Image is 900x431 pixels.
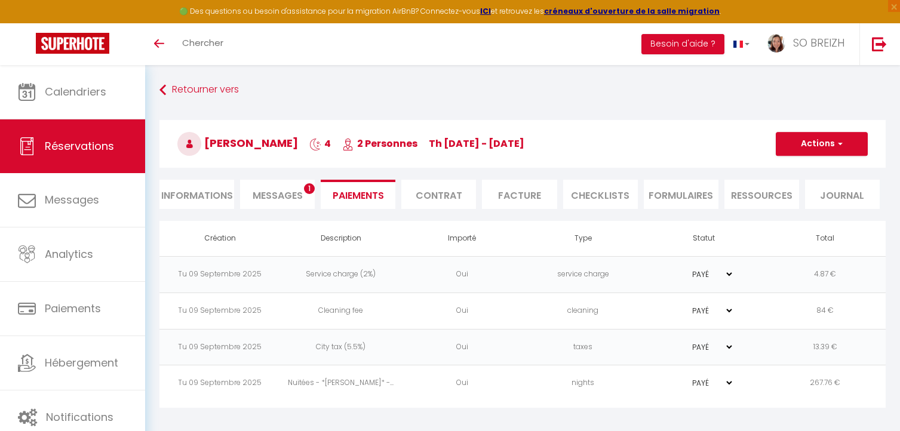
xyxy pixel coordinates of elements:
[523,293,644,329] td: cleaning
[758,23,859,65] a: ... SO BREIZH
[641,34,724,54] button: Besoin d'aide ?
[523,365,644,402] td: nights
[321,180,395,209] li: Paiements
[46,410,113,424] span: Notifications
[724,180,799,209] li: Ressources
[429,137,524,150] span: Th [DATE] - [DATE]
[342,137,417,150] span: 2 Personnes
[523,221,644,256] th: Type
[177,136,298,150] span: [PERSON_NAME]
[523,329,644,365] td: taxes
[159,180,234,209] li: Informations
[281,365,402,402] td: Nuitées - *[PERSON_NAME]* -...
[45,301,101,316] span: Paiements
[159,293,281,329] td: Tu 09 Septembre 2025
[309,137,331,150] span: 4
[173,23,232,65] a: Chercher
[159,221,281,256] th: Création
[253,189,303,202] span: Messages
[764,329,886,365] td: 13.39 €
[480,6,491,16] a: ICI
[776,132,868,156] button: Actions
[401,293,523,329] td: Oui
[401,221,523,256] th: Importé
[482,180,557,209] li: Facture
[872,36,887,51] img: logout
[523,256,644,293] td: service charge
[281,221,402,256] th: Description
[159,365,281,402] td: Tu 09 Septembre 2025
[563,180,638,209] li: CHECKLISTS
[159,329,281,365] td: Tu 09 Septembre 2025
[401,180,476,209] li: Contrat
[45,192,99,207] span: Messages
[159,79,886,101] a: Retourner vers
[401,256,523,293] td: Oui
[304,183,315,194] span: 1
[764,256,886,293] td: 4.87 €
[644,221,765,256] th: Statut
[182,36,223,49] span: Chercher
[281,256,402,293] td: Service charge (2%)
[544,6,720,16] a: créneaux d'ouverture de la salle migration
[764,221,886,256] th: Total
[45,355,118,370] span: Hébergement
[281,293,402,329] td: Cleaning fee
[401,329,523,365] td: Oui
[281,329,402,365] td: City tax (5.5%)
[767,34,785,53] img: ...
[45,138,114,153] span: Réservations
[764,365,886,402] td: 267.76 €
[36,33,109,54] img: Super Booking
[644,180,718,209] li: FORMULAIRES
[764,293,886,329] td: 84 €
[793,35,844,50] span: SO BREIZH
[159,256,281,293] td: Tu 09 Septembre 2025
[805,180,880,209] li: Journal
[401,365,523,402] td: Oui
[45,84,106,99] span: Calendriers
[45,247,93,261] span: Analytics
